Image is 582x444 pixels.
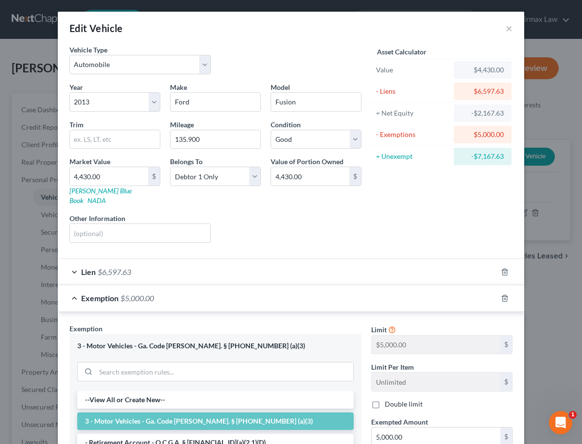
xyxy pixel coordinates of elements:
[376,108,449,118] div: = Net Equity
[70,224,210,242] input: (optional)
[98,267,131,276] span: $6,597.63
[372,336,500,354] input: --
[271,167,349,186] input: 0.00
[148,167,160,186] div: $
[69,82,83,92] label: Year
[500,373,512,391] div: $
[81,267,96,276] span: Lien
[376,86,449,96] div: - Liens
[69,213,125,223] label: Other Information
[171,93,260,111] input: ex. Nissan
[549,411,572,434] iframe: Intercom live chat
[462,86,504,96] div: $6,597.63
[69,21,123,35] div: Edit Vehicle
[271,93,361,111] input: ex. Altima
[349,167,361,186] div: $
[376,152,449,161] div: = Unexempt
[171,130,260,149] input: --
[271,120,301,130] label: Condition
[506,22,513,34] button: ×
[500,336,512,354] div: $
[462,65,504,75] div: $4,430.00
[371,418,428,426] span: Exempted Amount
[69,45,107,55] label: Vehicle Type
[371,362,414,372] label: Limit Per Item
[385,399,423,409] label: Double limit
[170,83,187,91] span: Make
[376,65,449,75] div: Value
[569,411,577,419] span: 1
[77,412,354,430] li: 3 - Motor Vehicles - Ga. Code [PERSON_NAME]. § [PHONE_NUMBER] (a)(3)
[377,47,427,57] label: Asset Calculator
[170,157,203,166] span: Belongs To
[462,130,504,139] div: $5,000.00
[462,152,504,161] div: -$7,167.63
[120,293,154,303] span: $5,000.00
[371,325,387,334] span: Limit
[372,373,500,391] input: --
[87,196,106,205] a: NADA
[96,362,353,381] input: Search exemption rules...
[462,108,504,118] div: -$2,167.63
[70,130,160,149] input: ex. LS, LT, etc
[271,156,343,167] label: Value of Portion Owned
[69,187,132,205] a: [PERSON_NAME] Blue Book
[77,342,354,351] div: 3 - Motor Vehicles - Ga. Code [PERSON_NAME]. § [PHONE_NUMBER] (a)(3)
[69,324,103,333] span: Exemption
[81,293,119,303] span: Exemption
[69,156,110,167] label: Market Value
[271,82,290,92] label: Model
[170,120,194,130] label: Mileage
[376,130,449,139] div: - Exemptions
[69,120,84,130] label: Trim
[70,167,148,186] input: 0.00
[77,391,354,409] li: --View All or Create New--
